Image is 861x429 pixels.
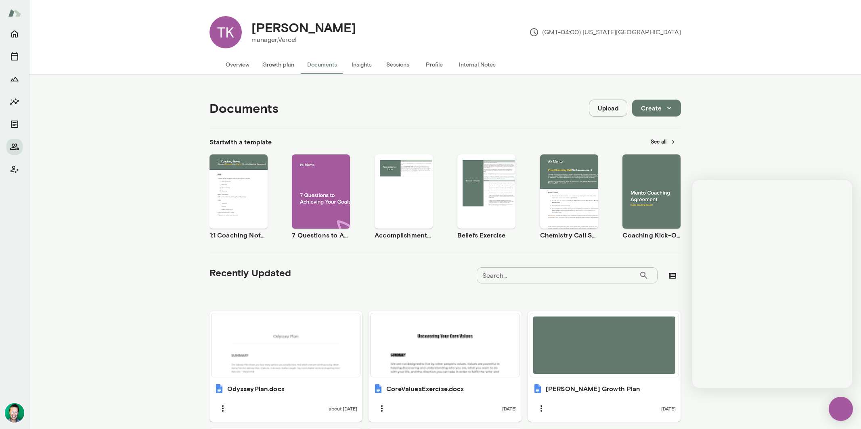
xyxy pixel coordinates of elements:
h6: 7 Questions to Achieving Your Goals [292,230,350,240]
span: [DATE] [661,405,676,412]
h6: [PERSON_NAME] Growth Plan [546,384,641,394]
button: Insights [6,94,23,110]
button: Profile [416,55,452,74]
button: Client app [6,161,23,177]
button: Sessions [6,48,23,65]
button: Sessions [380,55,416,74]
h6: Chemistry Call Self-Assessment [Coaches only] [540,230,598,240]
button: Insights [344,55,380,74]
img: CoreValuesExercise.docx [373,384,383,394]
button: Upload [589,100,627,117]
img: Thomas Growth Plan [533,384,543,394]
button: Home [6,26,23,42]
button: Growth plan [256,55,301,74]
img: Brian Lawrence [5,403,24,423]
button: Documents [6,116,23,132]
button: Documents [301,55,344,74]
button: Internal Notes [452,55,502,74]
p: manager, Vercel [251,35,356,45]
div: TK [209,16,242,48]
button: Create [632,100,681,117]
h6: 1:1 Coaching Notes [209,230,268,240]
button: Growth Plan [6,71,23,87]
h6: CoreValuesExercise.docx [386,384,464,394]
h6: OdysseyPlan.docx [227,384,285,394]
h6: Beliefs Exercise [457,230,515,240]
h4: Documents [209,100,279,116]
button: See all [646,135,681,148]
h6: Start with a template [209,137,272,147]
button: Overview [219,55,256,74]
h4: [PERSON_NAME] [251,20,356,35]
p: (GMT-04:00) [US_STATE][GEOGRAPHIC_DATA] [529,27,681,37]
span: [DATE] [502,405,517,412]
img: OdysseyPlan.docx [214,384,224,394]
button: Members [6,139,23,155]
span: about [DATE] [329,405,357,412]
h5: Recently Updated [209,266,291,279]
h6: Accomplishment Tracker [375,230,433,240]
img: Mento [8,5,21,21]
h6: Coaching Kick-Off | Coaching Agreement [622,230,681,240]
